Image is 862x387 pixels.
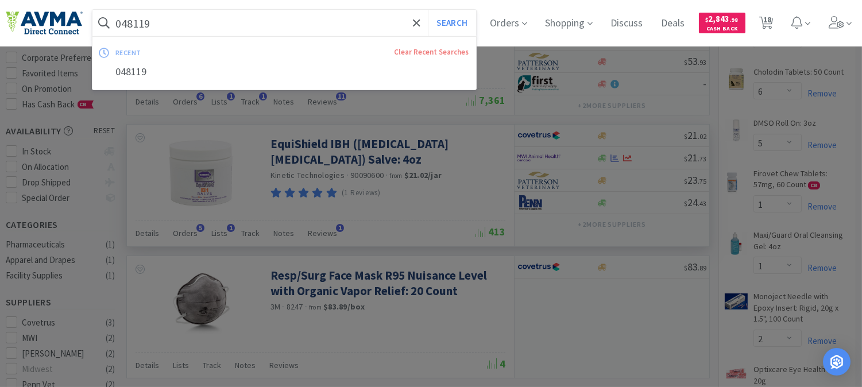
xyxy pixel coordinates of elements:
div: 048119 [92,61,476,83]
div: Open Intercom Messenger [823,348,851,376]
span: Cash Back [706,26,739,33]
span: $ [706,16,709,24]
input: Search by item, sku, manufacturer, ingredient, size... [92,10,476,36]
a: 18 [755,20,778,30]
a: Deals [657,18,690,29]
a: Discuss [606,18,648,29]
button: Search [428,10,476,36]
a: $2,843.98Cash Back [699,7,745,38]
div: recent [115,44,268,61]
img: e4e33dab9f054f5782a47901c742baa9_102.png [6,11,83,35]
a: Clear Recent Searches [395,47,469,57]
span: 2,843 [706,13,739,24]
span: . 98 [730,16,739,24]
